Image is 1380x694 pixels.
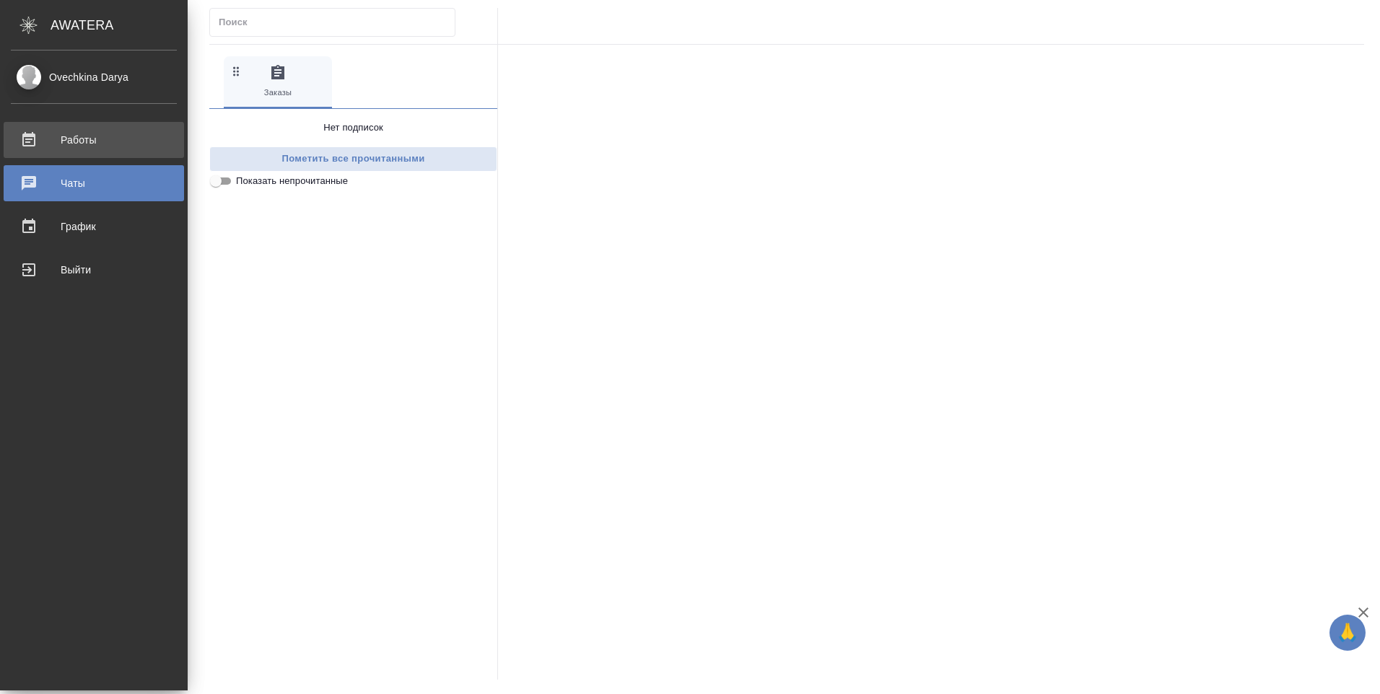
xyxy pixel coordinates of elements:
button: 🙏 [1329,615,1366,651]
p: Нет подписок [323,120,383,135]
input: Поиск [219,12,455,32]
span: Показать непрочитанные [236,174,348,188]
span: 🙏 [1335,618,1360,648]
div: AWATERA [51,11,188,40]
button: Пометить все прочитанными [209,146,497,172]
div: Работы [11,129,177,151]
a: Чаты [4,165,184,201]
div: Чаты [11,172,177,194]
a: Работы [4,122,184,158]
div: Ovechkina Darya [11,69,177,85]
a: График [4,208,184,245]
div: График [11,216,177,237]
span: Пометить все прочитанными [217,151,489,167]
a: Выйти [4,252,184,288]
div: Выйти [11,259,177,281]
svg: Зажми и перетащи, чтобы поменять порядок вкладок [230,64,243,78]
span: Заказы [230,64,326,100]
